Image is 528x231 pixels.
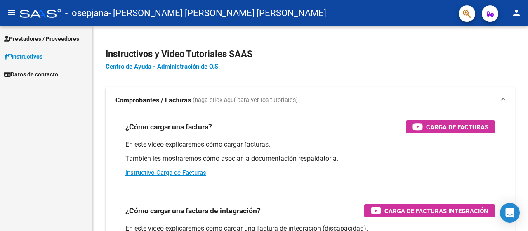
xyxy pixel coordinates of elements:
[4,34,79,43] span: Prestadores / Proveedores
[115,96,191,105] strong: Comprobantes / Facturas
[125,205,261,217] h3: ¿Cómo cargar una factura de integración?
[125,169,206,176] a: Instructivo Carga de Facturas
[4,52,42,61] span: Instructivos
[426,122,488,132] span: Carga de Facturas
[106,46,515,62] h2: Instructivos y Video Tutoriales SAAS
[193,96,298,105] span: (haga click aquí para ver los tutoriales)
[384,206,488,216] span: Carga de Facturas Integración
[65,4,108,22] span: - osepjana
[125,121,212,133] h3: ¿Cómo cargar una factura?
[4,70,58,79] span: Datos de contacto
[364,204,495,217] button: Carga de Facturas Integración
[108,4,326,22] span: - [PERSON_NAME] [PERSON_NAME] [PERSON_NAME]
[125,140,495,149] p: En este video explicaremos cómo cargar facturas.
[106,63,220,70] a: Centro de Ayuda - Administración de O.S.
[7,8,16,18] mat-icon: menu
[511,8,521,18] mat-icon: person
[500,203,520,223] div: Open Intercom Messenger
[106,87,515,114] mat-expansion-panel-header: Comprobantes / Facturas (haga click aquí para ver los tutoriales)
[125,154,495,163] p: También les mostraremos cómo asociar la documentación respaldatoria.
[406,120,495,133] button: Carga de Facturas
